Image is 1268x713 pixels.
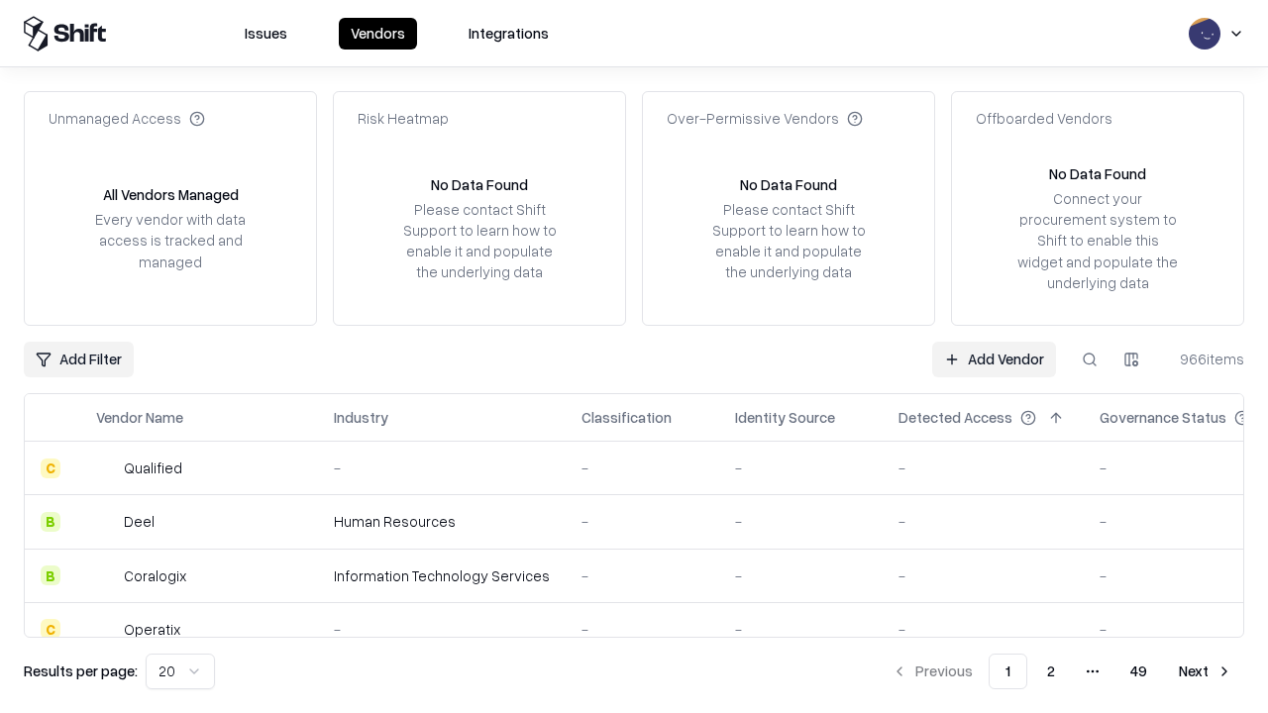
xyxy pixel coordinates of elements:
[1165,349,1244,369] div: 966 items
[397,199,562,283] div: Please contact Shift Support to learn how to enable it and populate the underlying data
[96,619,116,639] img: Operatix
[581,565,703,586] div: -
[41,458,60,478] div: C
[581,407,672,428] div: Classification
[41,619,60,639] div: C
[989,654,1027,689] button: 1
[124,619,180,640] div: Operatix
[1049,163,1146,184] div: No Data Found
[339,18,417,50] button: Vendors
[898,407,1012,428] div: Detected Access
[103,184,239,205] div: All Vendors Managed
[898,458,1068,478] div: -
[735,565,867,586] div: -
[1015,188,1180,293] div: Connect your procurement system to Shift to enable this widget and populate the underlying data
[1114,654,1163,689] button: 49
[41,565,60,585] div: B
[24,661,138,681] p: Results per page:
[49,108,205,129] div: Unmanaged Access
[334,407,388,428] div: Industry
[431,174,528,195] div: No Data Found
[898,565,1068,586] div: -
[334,619,550,640] div: -
[88,209,253,271] div: Every vendor with data access is tracked and managed
[96,565,116,585] img: Coralogix
[24,342,134,377] button: Add Filter
[334,511,550,532] div: Human Resources
[124,511,155,532] div: Deel
[1167,654,1244,689] button: Next
[735,407,835,428] div: Identity Source
[334,458,550,478] div: -
[96,458,116,478] img: Qualified
[735,619,867,640] div: -
[96,407,183,428] div: Vendor Name
[735,511,867,532] div: -
[706,199,871,283] div: Please contact Shift Support to learn how to enable it and populate the underlying data
[581,619,703,640] div: -
[1100,407,1226,428] div: Governance Status
[898,511,1068,532] div: -
[880,654,1244,689] nav: pagination
[334,565,550,586] div: Information Technology Services
[124,458,182,478] div: Qualified
[358,108,449,129] div: Risk Heatmap
[976,108,1112,129] div: Offboarded Vendors
[96,512,116,532] img: Deel
[581,511,703,532] div: -
[41,512,60,532] div: B
[735,458,867,478] div: -
[233,18,299,50] button: Issues
[667,108,863,129] div: Over-Permissive Vendors
[581,458,703,478] div: -
[898,619,1068,640] div: -
[124,565,186,586] div: Coralogix
[457,18,561,50] button: Integrations
[1031,654,1071,689] button: 2
[740,174,837,195] div: No Data Found
[932,342,1056,377] a: Add Vendor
